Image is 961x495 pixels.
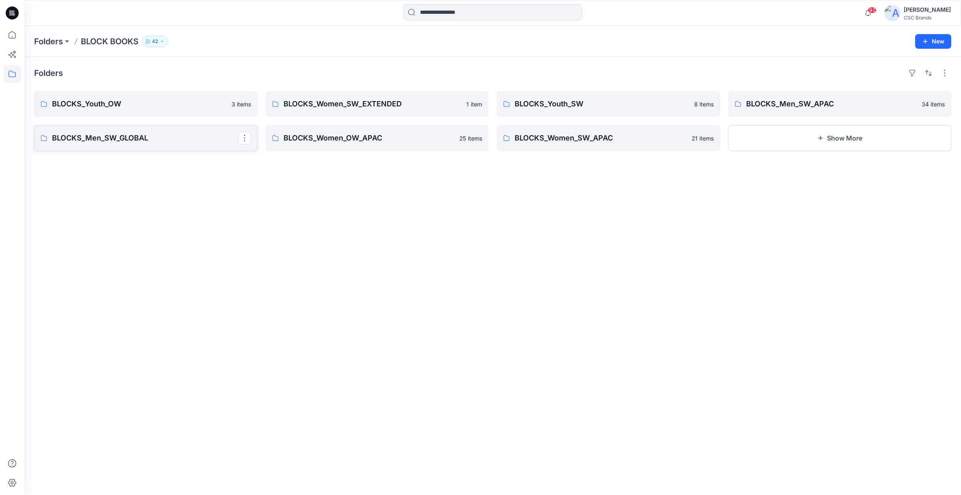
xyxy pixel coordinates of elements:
[922,100,945,108] p: 34 items
[746,98,917,110] p: BLOCKS_Men_SW_APAC
[466,100,482,108] p: 1 item
[497,91,720,117] a: BLOCKS_Youth_SW8 items
[904,15,951,21] div: CSC Brands
[266,91,489,117] a: BLOCKS_Women_SW_EXTENDED1 item
[34,91,258,117] a: BLOCKS_Youth_OW3 items
[34,125,258,151] a: BLOCKS_Men_SW_GLOBAL
[81,36,139,47] p: BLOCK BOOKS
[728,125,952,151] button: Show More
[728,91,952,117] a: BLOCKS_Men_SW_APAC34 items
[34,68,63,78] h4: Folders
[142,36,168,47] button: 42
[152,37,158,46] p: 42
[232,100,251,108] p: 3 items
[694,100,714,108] p: 8 items
[884,5,900,21] img: avatar
[266,125,489,151] a: BLOCKS_Women_OW_APAC25 items
[284,98,462,110] p: BLOCKS_Women_SW_EXTENDED
[459,134,482,143] p: 25 items
[904,5,951,15] div: [PERSON_NAME]
[692,134,714,143] p: 21 items
[284,132,455,144] p: BLOCKS_Women_OW_APAC
[497,125,720,151] a: BLOCKS_Women_SW_APAC21 items
[515,98,689,110] p: BLOCKS_Youth_SW
[34,36,63,47] a: Folders
[52,132,238,144] p: BLOCKS_Men_SW_GLOBAL
[52,98,227,110] p: BLOCKS_Youth_OW
[515,132,687,144] p: BLOCKS_Women_SW_APAC
[915,34,951,49] button: New
[868,7,877,13] span: 92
